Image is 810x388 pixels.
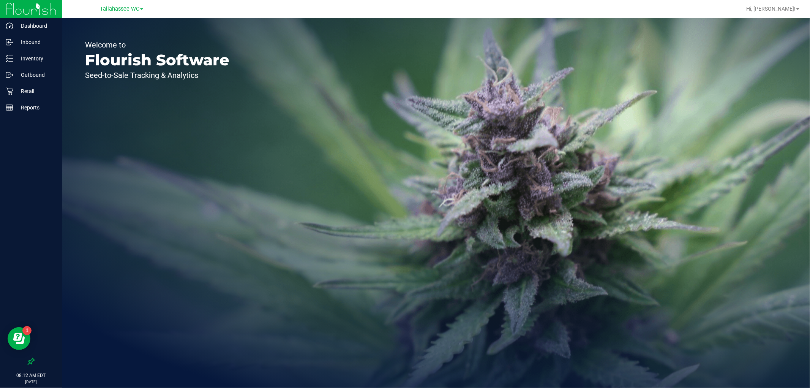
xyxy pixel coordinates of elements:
[22,326,32,335] iframe: Resource center unread badge
[85,52,229,68] p: Flourish Software
[6,38,13,46] inline-svg: Inbound
[100,6,139,12] span: Tallahassee WC
[27,358,35,365] label: Pin the sidebar to full width on large screens
[85,71,229,79] p: Seed-to-Sale Tracking & Analytics
[8,327,30,350] iframe: Resource center
[13,103,59,112] p: Reports
[6,22,13,30] inline-svg: Dashboard
[6,87,13,95] inline-svg: Retail
[3,372,59,379] p: 08:12 AM EDT
[3,379,59,385] p: [DATE]
[13,70,59,79] p: Outbound
[13,54,59,63] p: Inventory
[6,71,13,79] inline-svg: Outbound
[85,41,229,49] p: Welcome to
[6,104,13,111] inline-svg: Reports
[13,21,59,30] p: Dashboard
[746,6,796,12] span: Hi, [PERSON_NAME]!
[6,55,13,62] inline-svg: Inventory
[13,38,59,47] p: Inbound
[13,87,59,96] p: Retail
